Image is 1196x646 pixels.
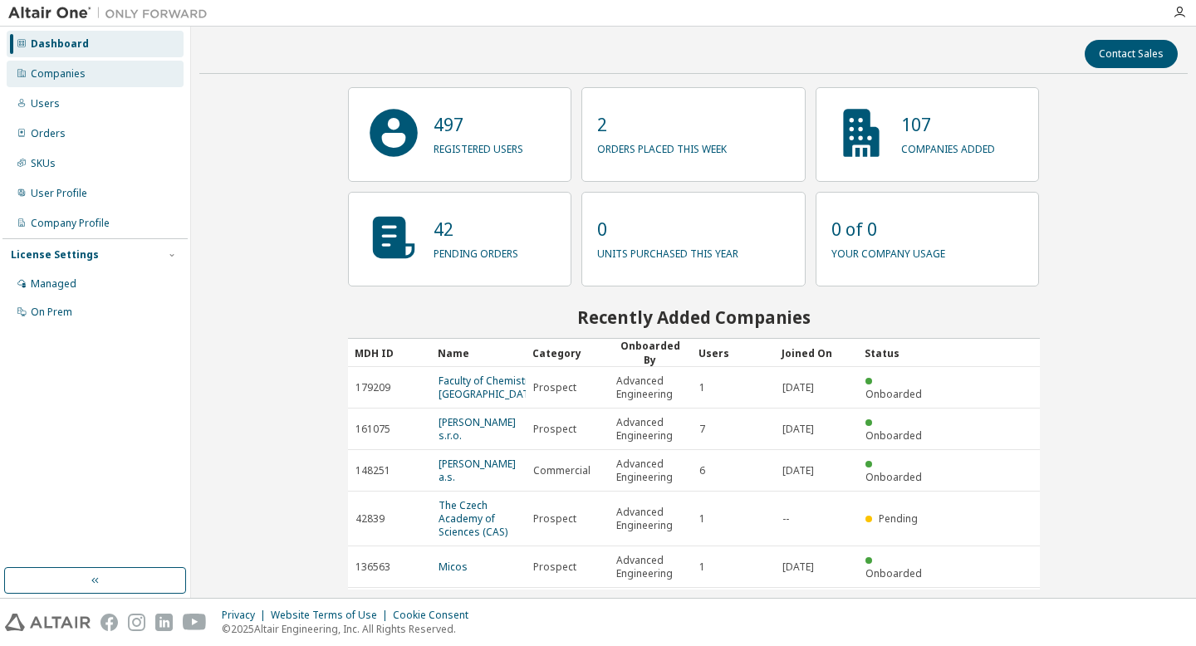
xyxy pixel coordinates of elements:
[901,112,995,137] p: 107
[616,554,684,580] span: Advanced Engineering
[616,458,684,484] span: Advanced Engineering
[782,381,814,394] span: [DATE]
[597,217,738,242] p: 0
[31,67,86,81] div: Companies
[865,387,922,401] span: Onboarded
[222,622,478,636] p: © 2025 Altair Engineering, Inc. All Rights Reserved.
[699,381,705,394] span: 1
[865,566,922,580] span: Onboarded
[393,609,478,622] div: Cookie Consent
[699,560,705,574] span: 1
[434,112,523,137] p: 497
[533,464,591,477] span: Commercial
[355,464,390,477] span: 148251
[438,340,519,366] div: Name
[699,464,705,477] span: 6
[616,506,684,532] span: Advanced Engineering
[782,464,814,477] span: [DATE]
[434,242,518,261] p: pending orders
[11,248,99,262] div: License Settings
[532,340,602,366] div: Category
[31,306,72,319] div: On Prem
[439,498,507,539] a: The Czech Academy of Sciences (CAS)
[782,340,851,366] div: Joined On
[355,340,424,366] div: MDH ID
[355,512,385,526] span: 42839
[439,560,468,574] a: Micos
[31,187,87,200] div: User Profile
[699,512,705,526] span: 1
[782,423,814,436] span: [DATE]
[355,423,390,436] span: 161075
[439,457,516,484] a: [PERSON_NAME] a.s.
[831,242,945,261] p: your company usage
[8,5,216,22] img: Altair One
[222,609,271,622] div: Privacy
[615,339,685,367] div: Onboarded By
[865,428,922,443] span: Onboarded
[533,381,576,394] span: Prospect
[439,415,516,443] a: [PERSON_NAME] s.r.o.
[901,137,995,156] p: companies added
[31,127,66,140] div: Orders
[533,512,576,526] span: Prospect
[434,217,518,242] p: 42
[31,37,89,51] div: Dashboard
[616,416,684,443] span: Advanced Engineering
[879,511,918,526] span: Pending
[439,374,538,401] a: Faculty of Chemistry, [GEOGRAPHIC_DATA]
[31,97,60,110] div: Users
[183,614,207,631] img: youtube.svg
[100,614,118,631] img: facebook.svg
[1085,40,1178,68] button: Contact Sales
[782,560,814,574] span: [DATE]
[533,423,576,436] span: Prospect
[271,609,393,622] div: Website Terms of Use
[831,217,945,242] p: 0 of 0
[155,614,173,631] img: linkedin.svg
[699,423,705,436] span: 7
[865,340,934,366] div: Status
[31,217,110,230] div: Company Profile
[128,614,145,631] img: instagram.svg
[5,614,91,631] img: altair_logo.svg
[348,306,1040,328] h2: Recently Added Companies
[597,112,727,137] p: 2
[782,512,789,526] span: --
[597,137,727,156] p: orders placed this week
[698,340,768,366] div: Users
[355,381,390,394] span: 179209
[597,242,738,261] p: units purchased this year
[434,137,523,156] p: registered users
[616,374,684,401] span: Advanced Engineering
[355,560,390,574] span: 136563
[865,470,922,484] span: Onboarded
[533,560,576,574] span: Prospect
[31,277,76,291] div: Managed
[31,157,56,170] div: SKUs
